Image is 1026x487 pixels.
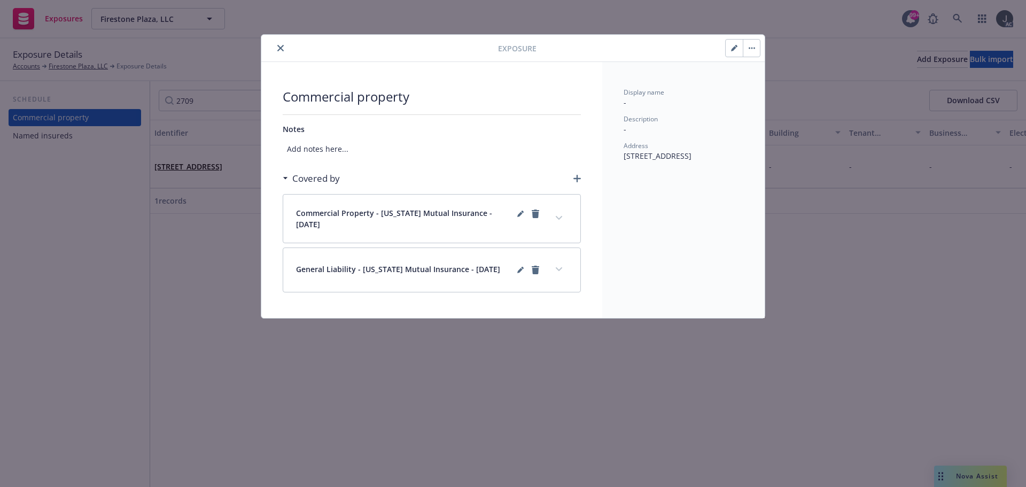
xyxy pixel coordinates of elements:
[283,139,581,159] span: Add notes here...
[283,195,580,243] div: Commercial Property - [US_STATE] Mutual Insurance - [DATE]editPencilremoveexpand content
[624,88,664,97] span: Display name
[529,207,542,230] span: remove
[514,207,527,220] a: editPencil
[283,172,340,185] div: Covered by
[296,264,500,276] span: General Liability - [US_STATE] Mutual Insurance - [DATE]
[283,88,581,106] span: Commercial property
[550,261,568,278] button: expand content
[514,207,527,230] span: editPencil
[296,207,514,230] span: Commercial Property - [US_STATE] Mutual Insurance - [DATE]
[283,248,580,292] div: General Liability - [US_STATE] Mutual Insurance - [DATE]editPencilremoveexpand content
[283,124,305,134] span: Notes
[514,264,527,276] a: editPencil
[550,210,568,227] button: expand content
[624,114,658,123] span: Description
[529,264,542,276] a: remove
[624,97,626,107] span: -
[624,151,691,161] span: [STREET_ADDRESS]
[292,172,340,185] h3: Covered by
[274,42,287,55] button: close
[529,207,542,220] a: remove
[624,141,648,150] span: Address
[498,43,537,54] span: Exposure
[624,124,626,134] span: -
